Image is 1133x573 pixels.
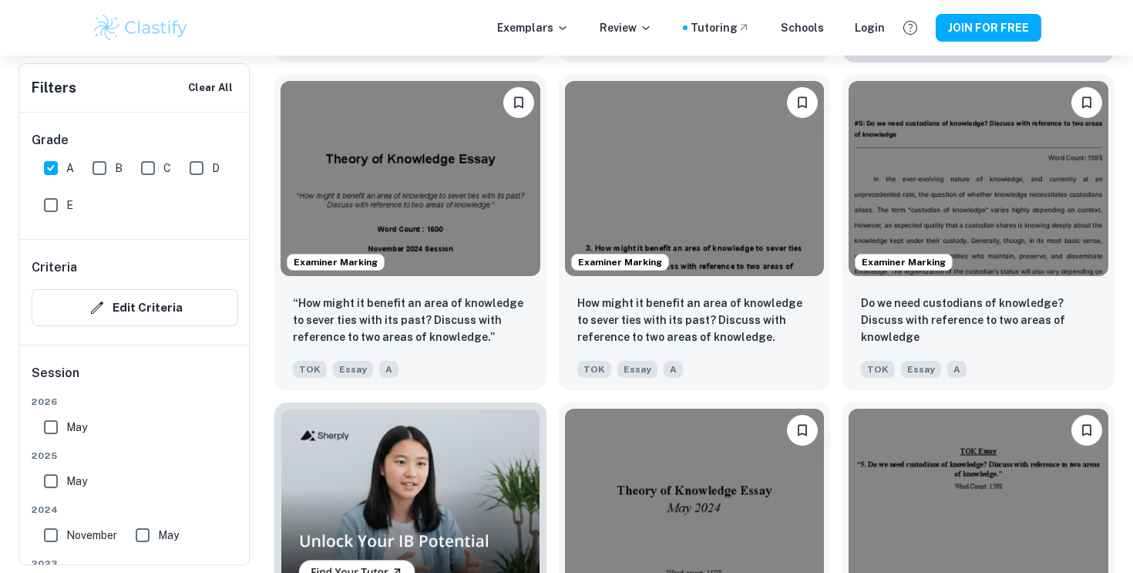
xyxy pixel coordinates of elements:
[781,19,824,36] a: Schools
[66,473,87,490] span: May
[664,361,683,378] span: A
[856,255,952,269] span: Examiner Marking
[32,289,238,326] button: Edit Criteria
[497,19,569,36] p: Exemplars
[32,77,76,99] h6: Filters
[92,12,190,43] img: Clastify logo
[66,527,117,544] span: November
[787,87,818,118] button: Please log in to bookmark exemplars
[184,76,237,99] button: Clear All
[559,75,831,389] a: Examiner MarkingPlease log in to bookmark exemplarsHow might it benefit an area of knowledge to s...
[1071,87,1102,118] button: Please log in to bookmark exemplars
[600,19,652,36] p: Review
[32,449,238,463] span: 2025
[787,415,818,446] button: Please log in to bookmark exemplars
[861,295,1096,345] p: Do we need custodians of knowledge? Discuss with reference to two areas of knowledge
[212,160,220,177] span: D
[572,255,668,269] span: Examiner Marking
[565,81,825,275] img: TOK Essay example thumbnail: How might it benefit an area of knowledg
[947,361,967,378] span: A
[66,197,73,214] span: E
[577,361,611,378] span: TOK
[842,75,1115,389] a: Examiner MarkingPlease log in to bookmark exemplarsDo we need custodians of knowledge? Discuss wi...
[293,295,528,345] p: “How might it benefit an area of knowledge to sever ties with its past? Discuss with reference to...
[333,361,373,378] span: Essay
[281,81,540,275] img: TOK Essay example thumbnail: “How might it benefit an area of knowled
[32,503,238,517] span: 2024
[379,361,398,378] span: A
[577,295,812,345] p: How might it benefit an area of knowledge to sever ties with its past? Discuss with reference to ...
[293,361,327,378] span: TOK
[115,160,123,177] span: B
[691,19,750,36] a: Tutoring
[897,15,923,41] button: Help and Feedback
[32,258,77,277] h6: Criteria
[66,419,87,436] span: May
[901,361,941,378] span: Essay
[617,361,657,378] span: Essay
[287,255,384,269] span: Examiner Marking
[274,75,546,389] a: Examiner MarkingPlease log in to bookmark exemplars“How might it benefit an area of knowledge to ...
[32,364,238,395] h6: Session
[158,527,179,544] span: May
[1071,415,1102,446] button: Please log in to bookmark exemplars
[861,361,895,378] span: TOK
[32,395,238,409] span: 2026
[855,19,885,36] a: Login
[849,81,1108,275] img: TOK Essay example thumbnail: Do we need custodians of knowledge? Disc
[32,557,238,571] span: 2023
[66,160,74,177] span: A
[32,131,238,150] h6: Grade
[503,87,534,118] button: Please log in to bookmark exemplars
[163,160,171,177] span: C
[936,14,1041,42] button: JOIN FOR FREE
